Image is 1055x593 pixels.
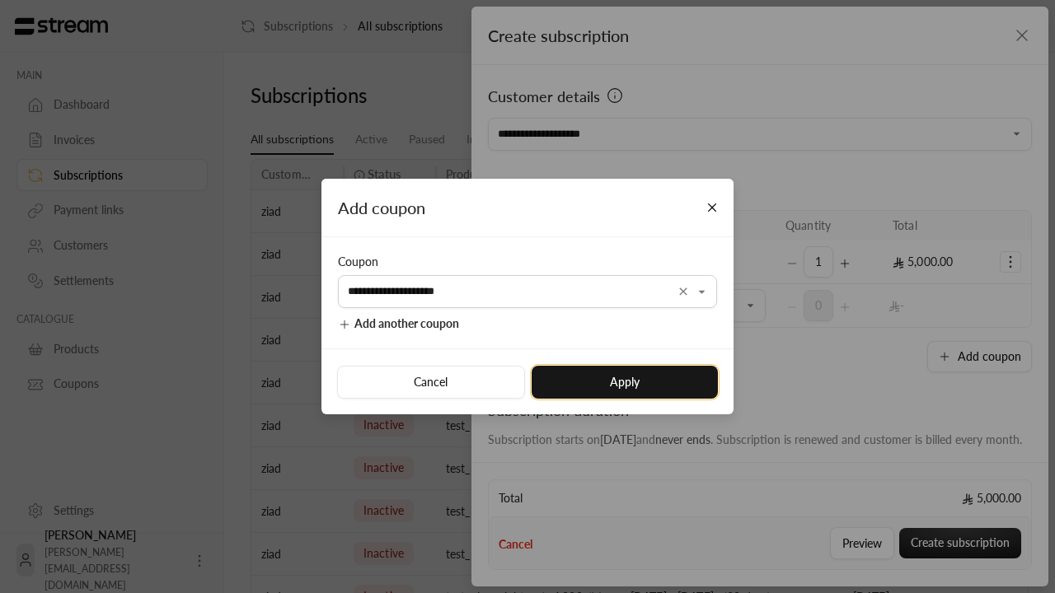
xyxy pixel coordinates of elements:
button: Close [698,194,727,222]
span: Add coupon [338,198,425,217]
span: Add another coupon [354,316,459,330]
button: Clear [673,282,693,301]
div: Coupon [338,254,717,270]
button: Apply [532,366,718,399]
button: Cancel [337,366,524,399]
button: Open [692,282,712,301]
